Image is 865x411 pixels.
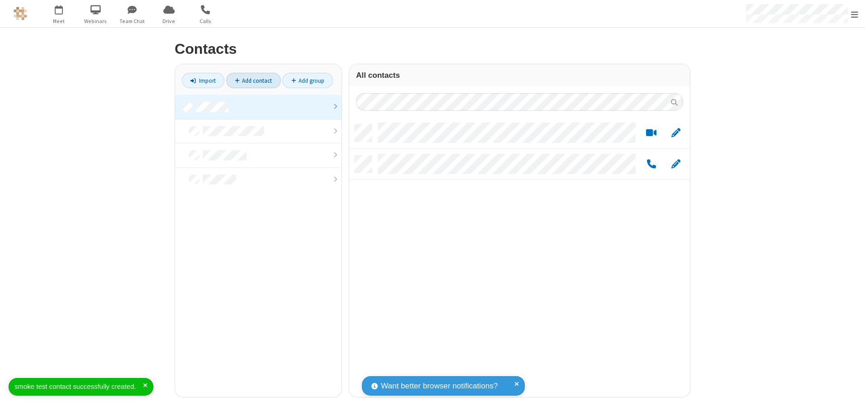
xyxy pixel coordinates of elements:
img: QA Selenium DO NOT DELETE OR CHANGE [14,7,27,20]
button: Edit [667,159,684,170]
span: Team Chat [115,17,149,25]
span: Meet [42,17,76,25]
button: Edit [667,128,684,139]
button: Call by phone [642,159,660,170]
span: Webinars [79,17,113,25]
span: Want better browser notifications? [381,380,498,392]
a: Add group [282,73,333,88]
span: Calls [189,17,223,25]
a: Import [182,73,224,88]
h2: Contacts [175,41,690,57]
a: Add contact [226,73,281,88]
button: Start a video meeting [642,128,660,139]
span: Drive [152,17,186,25]
div: smoke test contact successfully created. [14,382,143,392]
h3: All contacts [356,71,683,80]
div: grid [349,118,690,397]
